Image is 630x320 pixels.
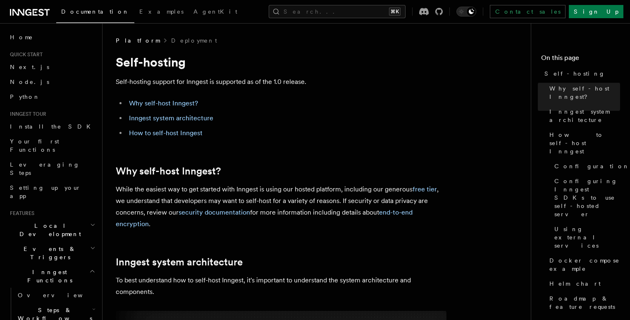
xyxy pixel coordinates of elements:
a: How to self-host Inngest [546,127,620,159]
a: Documentation [56,2,134,23]
h4: On this page [541,53,620,66]
a: Inngest system architecture [116,256,243,268]
a: Inngest system architecture [546,104,620,127]
span: Local Development [7,222,90,238]
a: Python [7,89,97,104]
a: Deployment [171,36,217,45]
span: Overview [18,292,103,299]
a: security documentation [179,208,250,216]
a: Setting up your app [7,180,97,203]
a: Configuring Inngest SDKs to use self-hosted server [551,174,620,222]
kbd: ⌘K [389,7,401,16]
button: Local Development [7,218,97,241]
span: AgentKit [193,8,237,15]
a: Why self-host Inngest? [129,99,198,107]
a: Contact sales [490,5,566,18]
button: Inngest Functions [7,265,97,288]
p: Self-hosting support for Inngest is supported as of the 1.0 release. [116,76,446,88]
a: Self-hosting [541,66,620,81]
a: Why self-host Inngest? [546,81,620,104]
a: Install the SDK [7,119,97,134]
button: Events & Triggers [7,241,97,265]
a: Next.js [7,60,97,74]
span: Why self-host Inngest? [549,84,620,101]
a: Overview [14,288,97,303]
span: Documentation [61,8,129,15]
a: Leveraging Steps [7,157,97,180]
a: How to self-host Inngest [129,129,203,137]
a: Configuration [551,159,620,174]
a: Sign Up [569,5,623,18]
span: Python [10,93,40,100]
span: Setting up your app [10,184,81,199]
span: Next.js [10,64,49,70]
span: Install the SDK [10,123,95,130]
span: Self-hosting [544,69,605,78]
a: Docker compose example [546,253,620,276]
a: Inngest system architecture [129,114,213,122]
span: Configuring Inngest SDKs to use self-hosted server [554,177,620,218]
span: Inngest system architecture [549,107,620,124]
span: How to self-host Inngest [549,131,620,155]
a: Examples [134,2,189,22]
span: Using external services [554,225,620,250]
a: Home [7,30,97,45]
a: Using external services [551,222,620,253]
p: To best understand how to self-host Inngest, it's important to understand the system architecture... [116,275,446,298]
span: Node.js [10,79,49,85]
span: Platform [116,36,160,45]
span: Events & Triggers [7,245,90,261]
a: AgentKit [189,2,242,22]
a: Helm chart [546,276,620,291]
span: Leveraging Steps [10,161,80,176]
span: Examples [139,8,184,15]
a: Your first Functions [7,134,97,157]
button: Search...⌘K [269,5,406,18]
p: While the easiest way to get started with Inngest is using our hosted platform, including our gen... [116,184,446,230]
span: Helm chart [549,279,601,288]
span: Features [7,210,34,217]
span: Configuration [554,162,630,170]
span: Your first Functions [10,138,59,153]
span: Inngest Functions [7,268,89,284]
a: Roadmap & feature requests [546,291,620,314]
span: Roadmap & feature requests [549,294,620,311]
span: Home [10,33,33,41]
h1: Self-hosting [116,55,446,69]
span: Quick start [7,51,43,58]
span: Docker compose example [549,256,620,273]
a: Why self-host Inngest? [116,165,221,177]
span: Inngest tour [7,111,46,117]
a: free tier [413,185,437,193]
a: Node.js [7,74,97,89]
button: Toggle dark mode [456,7,476,17]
